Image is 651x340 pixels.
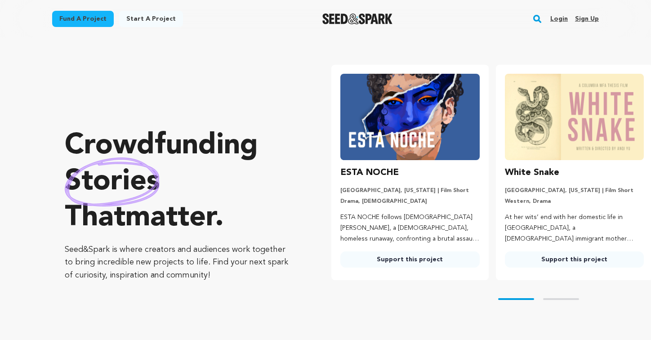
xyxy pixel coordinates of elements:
img: ESTA NOCHE image [340,74,479,160]
p: ESTA NOCHE follows [DEMOGRAPHIC_DATA] [PERSON_NAME], a [DEMOGRAPHIC_DATA], homeless runaway, conf... [340,212,479,244]
p: [GEOGRAPHIC_DATA], [US_STATE] | Film Short [340,187,479,194]
p: At her wits’ end with her domestic life in [GEOGRAPHIC_DATA], a [DEMOGRAPHIC_DATA] immigrant moth... [505,212,644,244]
img: hand sketched image [65,157,160,206]
h3: White Snake [505,166,559,180]
p: [GEOGRAPHIC_DATA], [US_STATE] | Film Short [505,187,644,194]
a: Seed&Spark Homepage [322,13,393,24]
a: Support this project [340,251,479,268]
a: Login [550,12,568,26]
img: White Snake image [505,74,644,160]
a: Start a project [119,11,183,27]
p: Western, Drama [505,198,644,205]
img: Seed&Spark Logo Dark Mode [322,13,393,24]
p: Crowdfunding that . [65,128,295,236]
p: Drama, [DEMOGRAPHIC_DATA] [340,198,479,205]
p: Seed&Spark is where creators and audiences work together to bring incredible new projects to life... [65,243,295,282]
span: matter [125,204,215,233]
h3: ESTA NOCHE [340,166,399,180]
a: Fund a project [52,11,114,27]
a: Support this project [505,251,644,268]
a: Sign up [575,12,599,26]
